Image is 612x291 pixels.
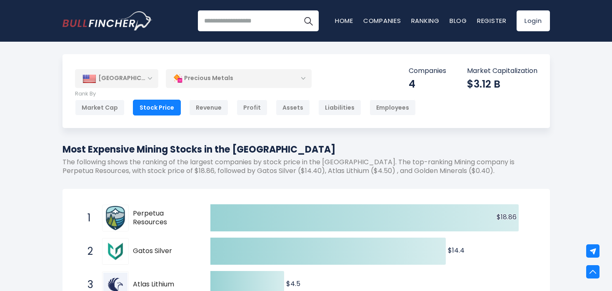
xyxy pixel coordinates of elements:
p: Rank By [75,90,416,98]
img: Perpetua Resources [103,206,127,230]
h1: Most Expensive Mining Stocks in the [GEOGRAPHIC_DATA] [62,143,550,156]
a: Ranking [411,16,440,25]
div: Profit [237,100,267,115]
a: Blog [450,16,467,25]
div: $3.12 B [467,78,537,90]
span: Gatos Silver [133,247,196,256]
a: Companies [363,16,401,25]
a: Go to homepage [62,11,152,30]
div: Liabilities [318,100,361,115]
text: $14.4 [448,246,465,255]
span: Perpetua Resources [133,209,196,227]
a: Home [335,16,353,25]
div: Stock Price [133,100,181,115]
div: [GEOGRAPHIC_DATA] [75,69,158,88]
p: Companies [409,67,446,75]
a: Login [517,10,550,31]
img: Gatos Silver [103,239,127,263]
a: Register [477,16,507,25]
div: Market Cap [75,100,125,115]
text: $18.86 [497,212,517,222]
span: Atlas Lithium [133,280,196,289]
p: Market Capitalization [467,67,537,75]
div: Precious Metals [166,69,312,88]
div: Employees [370,100,416,115]
span: 2 [83,244,92,258]
div: Revenue [189,100,228,115]
img: Bullfincher logo [62,11,152,30]
button: Search [298,10,319,31]
div: Assets [276,100,310,115]
p: The following shows the ranking of the largest companies by stock price in the [GEOGRAPHIC_DATA].... [62,158,550,176]
span: 1 [83,211,92,225]
div: 4 [409,78,446,90]
text: $4.5 [286,279,300,288]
